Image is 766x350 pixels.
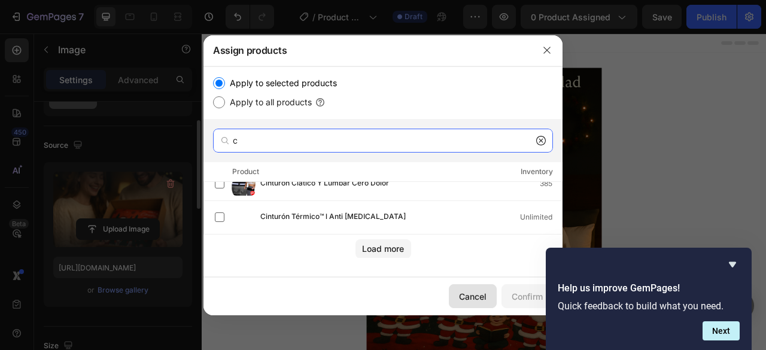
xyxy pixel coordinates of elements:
[725,257,740,272] button: Hide survey
[260,211,406,224] span: Cinturón Térmico™ l Anti [MEDICAL_DATA]
[232,166,259,178] div: Product
[260,177,389,190] span: Cinturón Ciático Y Lumbar Cero Dolor
[203,66,563,277] div: />
[459,290,487,303] div: Cancel
[558,257,740,340] div: Help us improve GemPages!
[355,239,411,258] button: Load more
[558,300,740,312] p: Quick feedback to build what you need.
[558,281,740,296] h2: Help us improve GemPages!
[520,211,562,223] div: Unlimited
[213,129,553,153] input: Search products
[449,284,497,308] button: Cancel
[225,95,312,109] label: Apply to all products
[232,205,256,229] img: product-img
[225,76,337,90] label: Apply to selected products
[203,35,531,66] div: Assign products
[540,178,562,190] div: 385
[232,172,256,196] img: product-img
[362,242,404,255] div: Load more
[521,166,553,178] div: Inventory
[703,321,740,340] button: Next question
[512,290,543,303] div: Confirm
[501,284,553,308] button: Confirm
